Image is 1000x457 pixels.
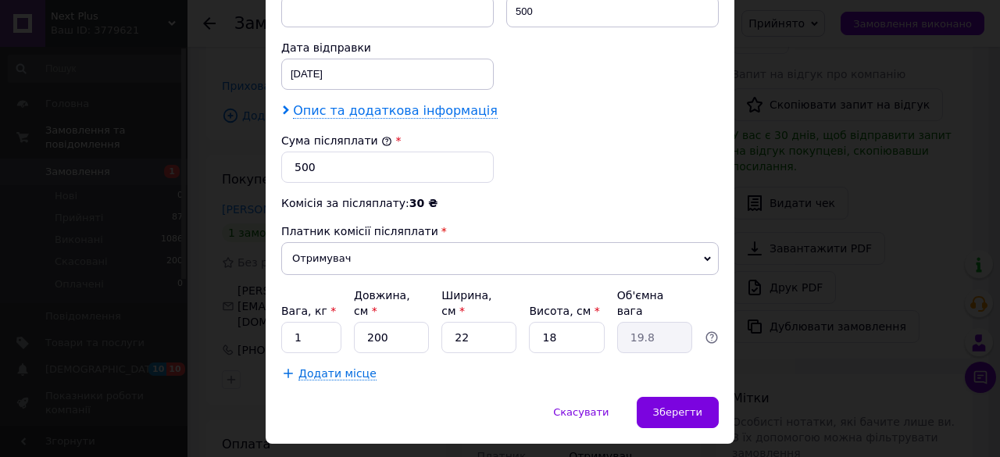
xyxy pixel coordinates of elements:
label: Сума післяплати [281,134,392,147]
label: Ширина, см [441,289,491,317]
span: Платник комісії післяплати [281,225,438,237]
span: 30 ₴ [409,197,437,209]
div: Комісія за післяплату: [281,195,719,211]
span: Зберегти [653,406,702,418]
label: Довжина, см [354,289,410,317]
label: Висота, см [529,305,599,317]
span: Опис та додаткова інформація [293,103,498,119]
span: Додати місце [298,367,377,380]
span: Скасувати [553,406,609,418]
div: Об'ємна вага [617,287,692,319]
div: Дата відправки [281,40,494,55]
span: Отримувач [281,242,719,275]
label: Вага, кг [281,305,336,317]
